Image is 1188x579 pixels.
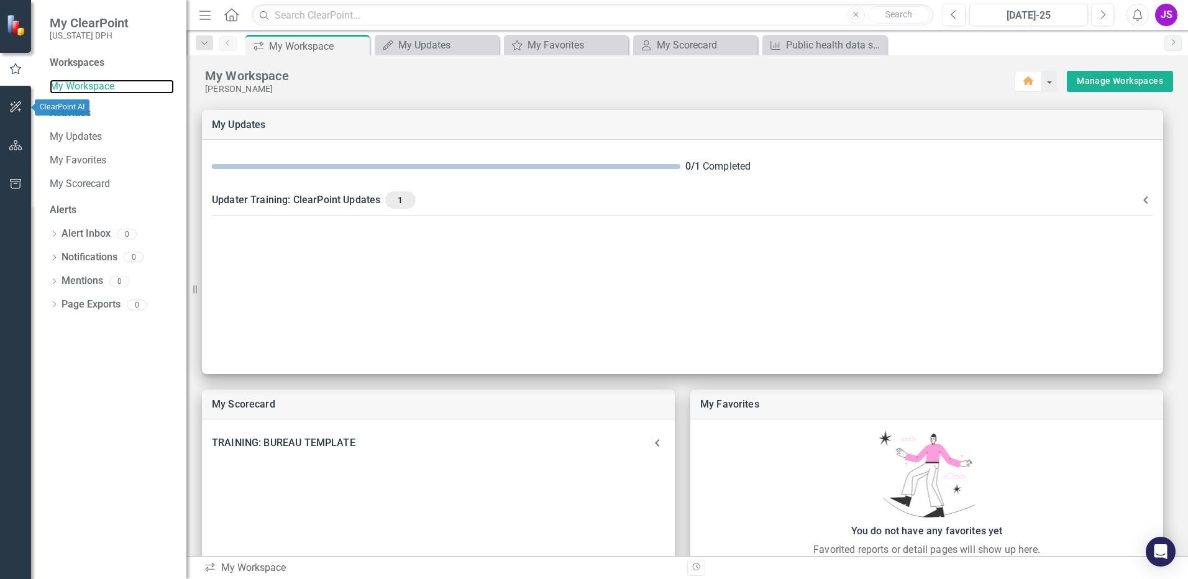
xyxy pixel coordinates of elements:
input: Search ClearPoint... [252,4,933,26]
div: You do not have any favorites yet [697,522,1157,540]
div: 0 / 1 [685,160,700,174]
a: My Updates [50,130,174,144]
a: Mentions [62,274,103,288]
button: JS [1155,4,1177,26]
span: Search [885,9,912,19]
div: 0 [109,276,129,286]
div: 0 [124,252,144,263]
div: My Scorecard [657,37,754,53]
button: [DATE]-25 [969,4,1088,26]
div: Updater Training: ClearPoint Updates [212,191,1138,209]
div: My Workspace [204,561,678,575]
div: Completed [685,160,1154,174]
button: Search [868,6,930,24]
div: Updater Training: ClearPoint Updates1 [202,184,1163,216]
div: My Updates [398,37,496,53]
div: [PERSON_NAME] [205,84,1015,94]
div: Workspaces [50,56,104,70]
div: Alerts [50,203,174,217]
span: My ClearPoint [50,16,129,30]
div: My Favorites [528,37,625,53]
a: My Scorecard [636,37,754,53]
a: Manage Workspaces [1077,73,1163,89]
span: 1 [390,194,410,206]
a: Alert Inbox [62,227,111,241]
small: [US_STATE] DPH [50,30,129,40]
a: Public health data system uptime (%) [765,37,884,53]
div: Favorited reports or detail pages will show up here. [697,542,1157,557]
div: 0 [117,229,137,239]
a: My Scorecard [212,398,275,410]
a: Page Exports [62,298,121,312]
div: Activities [50,106,174,121]
div: My Workspace [205,68,1015,84]
div: My Workspace [269,39,367,54]
a: My Scorecard [50,177,174,191]
div: TRAINING: BUREAU TEMPLATE [212,434,650,452]
div: 0 [127,299,147,310]
div: [DATE]-25 [974,8,1084,23]
div: ClearPoint AI [35,99,89,116]
button: Manage Workspaces [1067,71,1173,92]
div: Open Intercom Messenger [1146,537,1176,567]
img: ClearPoint Strategy [6,14,28,36]
a: My Favorites [507,37,625,53]
a: My Updates [212,119,266,130]
a: My Favorites [50,153,174,168]
a: My Workspace [50,80,174,94]
a: My Favorites [700,398,759,410]
a: My Updates [378,37,496,53]
div: split button [1067,71,1173,92]
div: Public health data system uptime (%) [786,37,884,53]
a: Notifications [62,250,117,265]
div: TRAINING: BUREAU TEMPLATE [202,429,675,457]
